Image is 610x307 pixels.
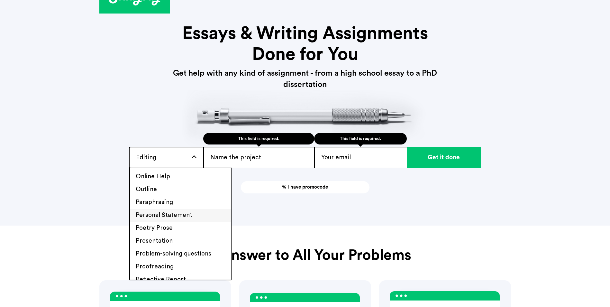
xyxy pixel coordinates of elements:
[130,235,231,247] li: Presentation
[130,209,231,222] li: Personal Statement
[130,196,231,209] li: Paraphrasing
[130,260,231,273] li: Proofreading
[160,23,450,65] h1: Essays & Writing Assignments Done for You
[407,147,481,168] input: Get it done
[130,222,231,235] li: Poetry Prose
[182,90,429,146] img: header-pict.png
[241,181,369,193] a: % I have promocode
[130,183,231,196] li: Outline
[130,170,231,183] li: Online Help
[314,133,407,144] div: This field is required.
[314,147,407,168] input: Your email
[151,68,460,90] h3: Get help with any kind of assignment - from a high school essay to a PhD dissertation
[203,133,314,144] div: This field is required.
[130,273,231,286] li: Reflective Report
[193,245,418,266] h2: An Answer to All Your Problems
[130,247,231,260] li: Problem-solving questions
[136,154,156,161] span: Editing
[203,147,314,168] input: Name the project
